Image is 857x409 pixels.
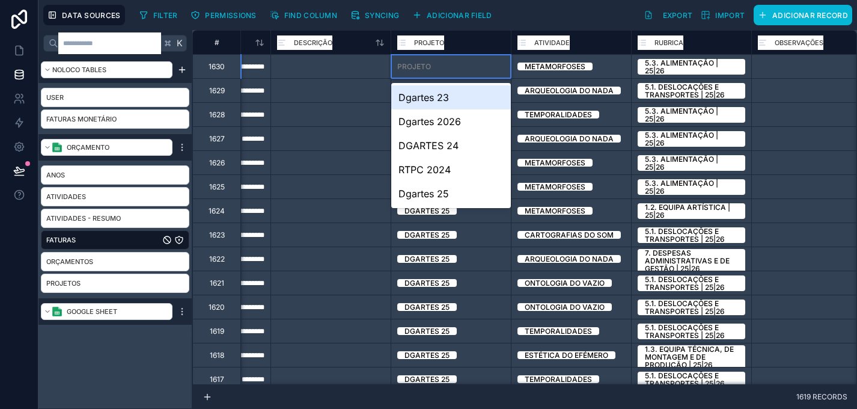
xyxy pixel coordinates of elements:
[202,38,231,47] div: #
[391,109,511,134] div: Dgartes 2026
[645,345,738,369] div: 1.3. Equipa técnica, de montagem e de produção | 25|26
[404,231,450,239] div: Dgartes 25
[645,179,738,195] div: 5.3. Alimentação | 25|26
[525,159,585,167] div: Metamorfoses
[525,135,614,143] div: Arqueologia do Nada
[525,375,592,383] div: Temporalidades
[525,111,592,118] div: Temporalidades
[525,207,585,215] div: Metamorfoses
[645,107,738,123] div: 5.3. Alimentação | 25|26
[772,11,848,20] span: Adicionar record
[404,303,450,311] div: Dgartes 25
[645,155,738,171] div: 5.3. Alimentação | 25|26
[645,227,738,243] div: 5.1. Deslocações e transportes | 25|26
[404,279,450,287] div: Dgartes 25
[210,327,224,336] div: 1619
[186,6,265,24] a: Permissions
[391,182,511,206] div: Dgartes 25
[153,11,178,20] span: Filter
[645,59,738,75] div: 5.3. Alimentação | 25|26
[645,203,738,219] div: 1.2. Equipa artística | 25|26
[408,6,496,24] button: Adicionar field
[525,327,592,335] div: Temporalidades
[645,249,738,272] div: 7. Despesas administrativas e de gestão | 25|26
[427,11,492,20] span: Adicionar field
[209,134,225,144] div: 1627
[210,278,224,288] div: 1621
[639,5,697,25] button: Export
[404,351,450,359] div: Dgartes 25
[284,11,337,20] span: Find column
[135,6,182,24] button: Filter
[645,275,738,291] div: 5.1. Deslocações e transportes | 25|26
[525,303,605,311] div: Ontologia do Vazio
[525,183,585,191] div: Metamorfoses
[754,5,852,25] button: Adicionar record
[645,324,738,339] div: 5.1. Deslocações e transportes | 25|26
[534,37,570,49] span: Atividade
[645,131,738,147] div: 5.3. Alimentação | 25|26
[525,279,605,287] div: Ontologia do Vazio
[645,372,738,387] div: 5.1. Deslocações e transportes | 25|26
[525,231,614,239] div: Cartografias do Som
[404,375,450,383] div: Dgartes 25
[62,11,121,20] span: Data Sources
[346,6,408,24] a: Syncing
[525,255,614,263] div: Arqueologia do Nada
[404,255,450,263] div: Dgartes 25
[209,182,225,192] div: 1625
[209,158,225,168] div: 1626
[391,134,511,158] div: DGARTES 24
[209,110,225,120] div: 1628
[645,300,738,315] div: 5.1. Deslocações e transportes | 25|26
[749,5,852,25] a: Adicionar record
[209,62,225,72] div: 1630
[175,39,184,48] span: K
[775,37,823,49] span: Observações
[525,63,585,70] div: Metamorfoses
[663,11,693,20] span: Export
[205,11,256,20] span: Permissions
[186,6,260,24] button: Permissions
[266,6,341,24] button: Find column
[210,351,224,360] div: 1618
[43,5,125,25] button: Data Sources
[209,254,225,264] div: 1622
[414,37,444,49] span: Projeto
[525,87,614,94] div: Arqueologia do Nada
[209,230,225,240] div: 1623
[209,86,225,96] div: 1629
[404,207,450,215] div: Dgartes 25
[209,206,225,216] div: 1624
[715,11,745,20] span: Import
[404,327,450,335] div: Dgartes 25
[796,393,847,401] span: 1619 records
[294,37,332,49] span: Descrição
[397,62,431,72] div: Projeto
[210,375,224,384] div: 1617
[697,5,749,25] button: Import
[525,351,608,359] div: Estética do Efémero
[391,158,511,182] div: RTPC 2024
[391,85,511,109] div: Dgartes 23
[346,6,403,24] button: Syncing
[645,83,738,99] div: 5.1. Deslocações e transportes | 25|26
[654,37,683,49] span: Rubrica
[209,303,225,312] div: 1620
[365,11,399,20] span: Syncing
